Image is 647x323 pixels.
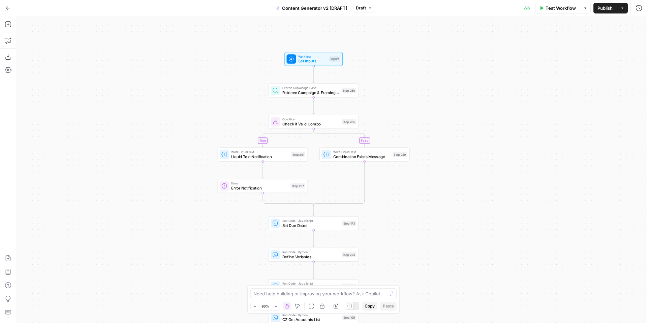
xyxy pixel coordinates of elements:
button: Content Generator v2 [DRAFT] [272,3,351,13]
div: Step 282 [342,284,356,289]
span: Run Code · JavaScript [282,218,340,223]
div: WorkflowSet InputsInputs [269,52,359,66]
g: Edge from step_285-conditional-end to step_173 [313,205,314,216]
div: Search Knowledge BaseRetrieve Campaign & Framing UTM modifiersStep 250 [269,84,359,97]
span: Publish [597,5,613,11]
div: ErrorError NotificationStep 287 [218,179,308,193]
div: Write Liquid TextCombination Exists MessageStep 289 [319,148,410,161]
span: 86% [261,303,269,309]
button: Test Workflow [535,3,580,13]
div: Step 199 [342,315,356,320]
div: Run Code · JavaScriptSet Due DatesStep 173 [269,216,359,230]
span: Error Notification [231,185,288,191]
div: Step 223 [342,252,356,258]
span: Run Code · Python [282,250,339,255]
div: Step 291 [291,152,305,157]
span: Copy [365,303,375,309]
button: Draft [353,4,375,12]
g: Edge from step_223 to step_282 [313,262,314,278]
span: Define Variables [282,254,339,260]
div: Run Code · PythonDefine VariablesStep 223 [269,248,359,262]
div: Step 289 [393,152,407,157]
span: Retrieve Campaign & Framing UTM modifiers [282,90,339,95]
span: Error [231,181,288,186]
span: Draft [356,5,366,11]
div: Step 250 [342,88,356,93]
span: Test Workflow [546,5,576,11]
button: Paste [380,302,397,311]
button: Publish [593,3,617,13]
span: Write Liquid Text [231,150,289,154]
span: Set Due Dates [282,223,340,228]
g: Edge from step_285 to step_291 [262,129,314,147]
div: Step 173 [342,221,356,226]
span: CZ Get Accounts List [282,317,340,322]
span: Content Generator v2 [DRAFT] [282,5,347,11]
span: Write Liquid Text [333,150,390,154]
div: Step 285 [342,119,356,125]
div: Run Code · JavaScriptAssign Type of TaskStep 282 [269,279,359,293]
span: Paste [383,303,394,309]
div: Inputs [329,56,340,62]
span: Liquid Text Notification [231,154,289,159]
span: Search Knowledge Base [282,86,339,90]
span: Workflow [298,54,327,59]
g: Edge from step_173 to step_223 [313,230,314,247]
span: Run Code · JavaScript [282,281,339,286]
div: ConditionCheck if Valid ComboStep 285 [269,115,359,129]
g: Edge from step_289 to step_285-conditional-end [314,161,365,206]
span: Combination Exists Message [333,154,390,159]
button: Copy [362,302,377,311]
g: Edge from step_285 to step_289 [314,129,366,147]
g: Edge from start to step_250 [313,66,314,83]
span: Condition [282,117,339,122]
div: Step 287 [291,183,305,189]
g: Edge from step_287 to step_285-conditional-end [263,193,314,206]
g: Edge from step_291 to step_287 [262,161,264,178]
g: Edge from step_250 to step_285 [313,97,314,114]
span: Set Inputs [298,58,327,64]
span: Run Code · Python [282,313,340,317]
span: Check if Valid Combo [282,121,339,127]
div: Write Liquid TextLiquid Text NotificationStep 291 [218,148,308,161]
